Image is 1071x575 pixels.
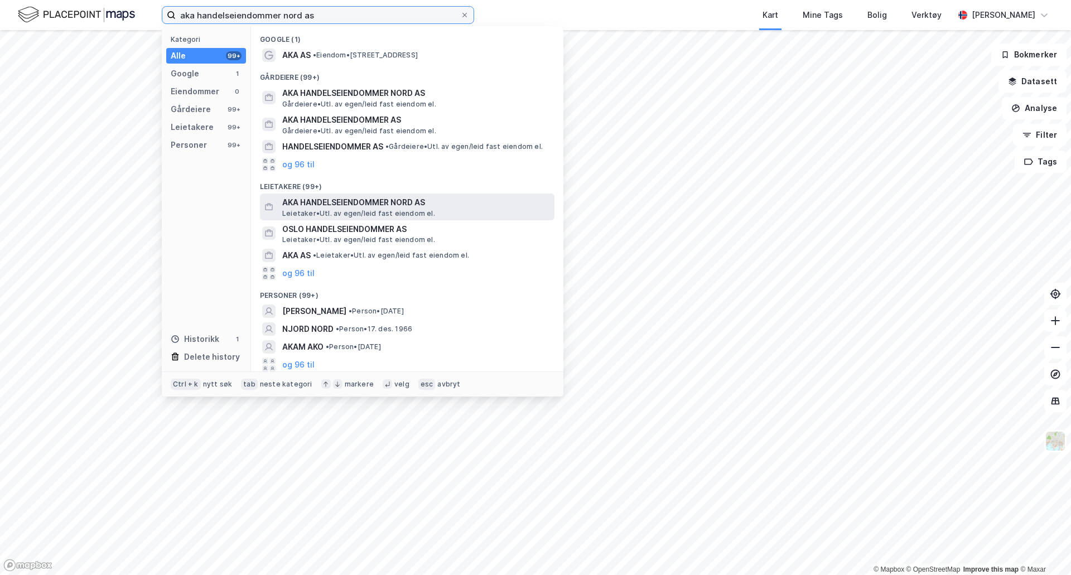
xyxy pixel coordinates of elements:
[963,566,1019,573] a: Improve this map
[226,105,242,114] div: 99+
[282,158,315,171] button: og 96 til
[972,8,1035,22] div: [PERSON_NAME]
[233,69,242,78] div: 1
[911,8,942,22] div: Verktøy
[437,380,460,389] div: avbryt
[282,49,311,62] span: AKA AS
[282,249,311,262] span: AKA AS
[203,380,233,389] div: nytt søk
[282,358,315,371] button: og 96 til
[1013,124,1067,146] button: Filter
[326,342,381,351] span: Person • [DATE]
[394,380,409,389] div: velg
[867,8,887,22] div: Bolig
[906,566,961,573] a: OpenStreetMap
[241,379,258,390] div: tab
[345,380,374,389] div: markere
[18,5,135,25] img: logo.f888ab2527a4732fd821a326f86c7f29.svg
[251,64,563,84] div: Gårdeiere (99+)
[1015,151,1067,173] button: Tags
[233,87,242,96] div: 0
[3,559,52,572] a: Mapbox homepage
[336,325,412,334] span: Person • 17. des. 1966
[171,138,207,152] div: Personer
[313,251,316,259] span: •
[282,196,550,209] span: AKA HANDELSEIENDOMMER NORD AS
[282,140,383,153] span: HANDELSEIENDOMMER AS
[313,251,469,260] span: Leietaker • Utl. av egen/leid fast eiendom el.
[1045,431,1066,452] img: Z
[171,85,219,98] div: Eiendommer
[1002,97,1067,119] button: Analyse
[176,7,460,23] input: Søk på adresse, matrikkel, gårdeiere, leietakere eller personer
[171,332,219,346] div: Historikk
[803,8,843,22] div: Mine Tags
[171,49,186,62] div: Alle
[1015,521,1071,575] iframe: Chat Widget
[282,305,346,318] span: [PERSON_NAME]
[336,325,339,333] span: •
[763,8,778,22] div: Kart
[326,342,329,351] span: •
[171,379,201,390] div: Ctrl + k
[282,86,550,100] span: AKA HANDELSEIENDOMMER NORD AS
[171,120,214,134] div: Leietakere
[260,380,312,389] div: neste kategori
[282,267,315,280] button: og 96 til
[251,282,563,302] div: Personer (99+)
[349,307,404,316] span: Person • [DATE]
[349,307,352,315] span: •
[171,67,199,80] div: Google
[998,70,1067,93] button: Datasett
[313,51,418,60] span: Eiendom • [STREET_ADDRESS]
[233,335,242,344] div: 1
[282,322,334,336] span: NJORD NORD
[282,340,324,354] span: AKAM AKO
[282,113,550,127] span: AKA HANDELSEIENDOMMER AS
[251,173,563,194] div: Leietakere (99+)
[282,223,550,236] span: OSLO HANDELSEIENDOMMER AS
[991,44,1067,66] button: Bokmerker
[282,209,435,218] span: Leietaker • Utl. av egen/leid fast eiendom el.
[282,235,435,244] span: Leietaker • Utl. av egen/leid fast eiendom el.
[385,142,389,151] span: •
[282,100,436,109] span: Gårdeiere • Utl. av egen/leid fast eiendom el.
[171,35,246,44] div: Kategori
[282,127,436,136] span: Gårdeiere • Utl. av egen/leid fast eiendom el.
[226,123,242,132] div: 99+
[251,26,563,46] div: Google (1)
[418,379,436,390] div: esc
[226,51,242,60] div: 99+
[1015,521,1071,575] div: Kontrollprogram for chat
[171,103,211,116] div: Gårdeiere
[874,566,904,573] a: Mapbox
[226,141,242,149] div: 99+
[385,142,543,151] span: Gårdeiere • Utl. av egen/leid fast eiendom el.
[184,350,240,364] div: Delete history
[313,51,316,59] span: •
